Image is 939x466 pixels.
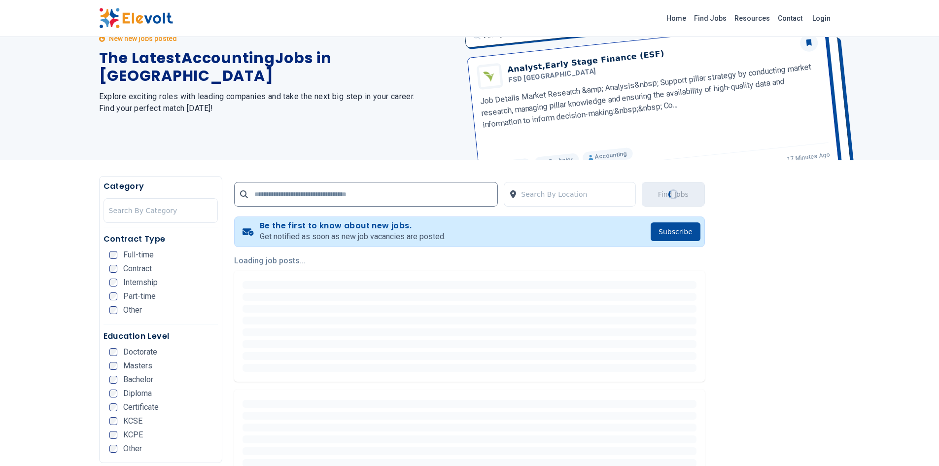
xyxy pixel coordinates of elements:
h5: Education Level [104,330,218,342]
input: Certificate [109,403,117,411]
h4: Be the first to know about new jobs. [260,221,446,231]
input: Contract [109,265,117,273]
p: Get notified as soon as new job vacancies are posted. [260,231,446,243]
input: Full-time [109,251,117,259]
input: Other [109,445,117,453]
h1: The Latest Accounting Jobs in [GEOGRAPHIC_DATA] [99,49,458,85]
span: Other [123,445,142,453]
input: Diploma [109,390,117,397]
span: Doctorate [123,348,157,356]
h5: Contract Type [104,233,218,245]
a: Contact [774,10,806,26]
input: Part-time [109,292,117,300]
a: Find Jobs [690,10,730,26]
span: Certificate [123,403,159,411]
span: Other [123,306,142,314]
input: KCPE [109,431,117,439]
p: New new jobs posted [109,34,177,43]
span: Full-time [123,251,154,259]
input: Masters [109,362,117,370]
span: Internship [123,279,158,287]
div: Loading... [668,189,679,200]
input: Other [109,306,117,314]
span: Bachelor [123,376,153,384]
span: Masters [123,362,152,370]
button: Subscribe [651,222,700,241]
h5: Category [104,180,218,192]
button: Find JobsLoading... [642,182,705,207]
span: KCPE [123,431,143,439]
a: Home [662,10,690,26]
span: Diploma [123,390,152,397]
iframe: Chat Widget [890,419,939,466]
input: Internship [109,279,117,287]
img: Elevolt [99,8,173,29]
p: Loading job posts... [234,255,705,267]
input: KCSE [109,417,117,425]
input: Doctorate [109,348,117,356]
h2: Explore exciting roles with leading companies and take the next big step in your career. Find you... [99,91,458,114]
span: KCSE [123,417,142,425]
a: Resources [730,10,774,26]
input: Bachelor [109,376,117,384]
span: Part-time [123,292,156,300]
span: Contract [123,265,152,273]
a: Login [806,8,836,28]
